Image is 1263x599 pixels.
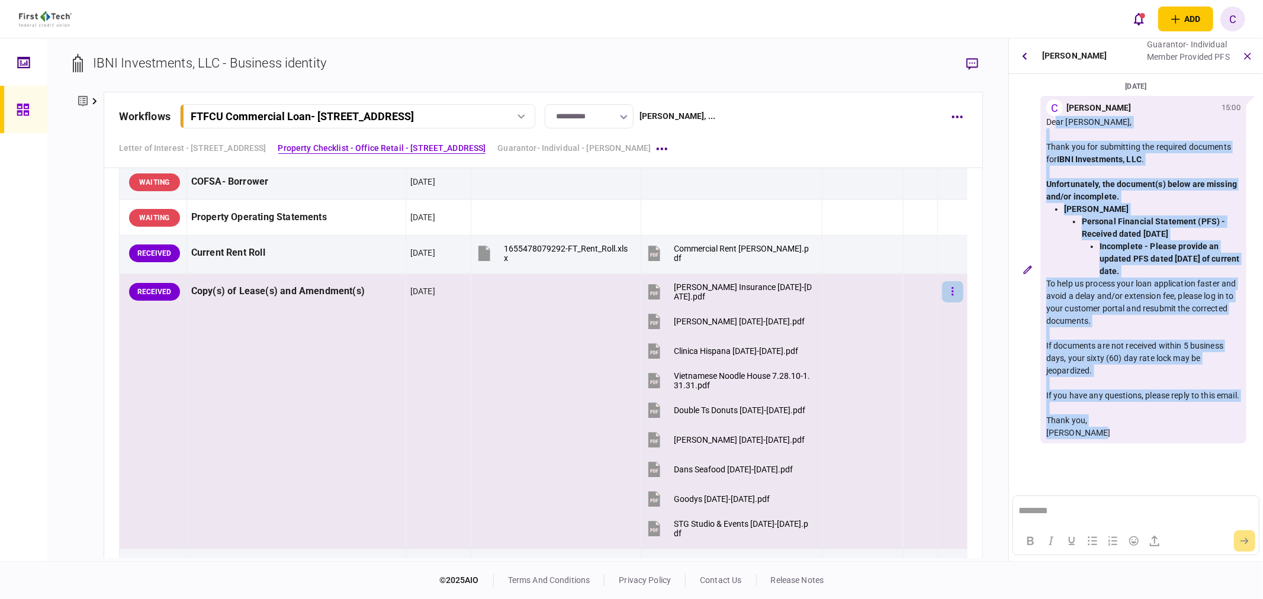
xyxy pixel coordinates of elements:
[475,240,631,266] button: 1655478079292-FT_Rent_Roll.xlsx
[1046,99,1063,116] div: C
[1124,533,1144,549] button: Emojis
[674,371,812,390] div: Vietnamese Noodle House 7.28.10-1.31.31.pdf
[645,485,770,512] button: Goodys 12.01.24-11.30.27.pdf
[674,244,812,263] div: Commercial Rent Rol - IBNI Uvalde.pdf
[1103,533,1123,549] button: Numbered list
[1046,389,1240,402] div: If you have any questions, please reply to this email.
[1046,278,1240,327] div: To help us process your loan application faster and avoid a delay and/or extension fee, please lo...
[1222,102,1240,114] div: 15:00
[645,397,805,423] button: Double Ts Donuts 12.11.03-5.31.29.pdf
[1148,51,1230,63] div: Member Provided PFS
[1042,38,1107,73] div: [PERSON_NAME]
[191,278,401,305] div: Copy(s) of Lease(s) and Amendment(s)
[191,553,401,580] div: Property Survey
[1126,7,1151,31] button: open notifications list
[645,367,812,394] button: Vietnamese Noodle House 7.28.10-1.31.31.pdf
[191,240,401,266] div: Current Rent Roll
[700,575,741,585] a: contact us
[1046,427,1240,439] div: [PERSON_NAME]
[1046,116,1240,128] div: Dear [PERSON_NAME],
[674,519,812,538] div: STG Studio & Events 3.01.20-7.31.26.pdf
[674,405,805,415] div: Double Ts Donuts 12.11.03-5.31.29.pdf
[674,435,805,445] div: Ping Cheng 4.01.25-5.31.29.pdf
[645,426,805,453] button: Ping Cheng 4.01.25-5.31.29.pdf
[674,465,793,474] div: Dans Seafood 11.01.24-10.31.29.pdf
[645,515,812,542] button: STG Studio & Events 3.01.20-7.31.26.pdf
[1100,241,1240,276] strong: Incomplete - Please provide an updated PFS dated [DATE] of current date.
[674,317,805,326] div: Danny Ramirez 9.01.24-10.31.27.pdf
[1062,533,1082,549] button: Underline
[1013,496,1258,527] iframe: Rich Text Area
[1057,154,1142,164] strong: IBNI Investments, LLC
[410,176,435,188] div: [DATE]
[410,285,435,297] div: [DATE]
[645,240,812,266] button: Commercial Rent Rol - IBNI Uvalde.pdf
[129,558,180,576] div: RECEIVED
[1064,204,1129,214] strong: [PERSON_NAME]
[129,244,180,262] div: RECEIVED
[191,169,401,195] div: COFSA- Borrower
[191,110,414,123] div: FTFCU Commercial Loan - [STREET_ADDRESS]
[1041,533,1061,549] button: Italic
[119,108,171,124] div: workflows
[129,283,180,301] div: RECEIVED
[1158,7,1213,31] button: open adding identity options
[93,53,326,73] div: IBNI Investments, LLC - Business identity
[410,247,435,259] div: [DATE]
[278,142,486,154] a: Property Checklist - Office Retail - [STREET_ADDRESS]
[674,346,798,356] div: Clinica Hispana 7.01.23-6.30.28.pdf
[1148,38,1230,51] div: Guarantor- Individual
[504,244,631,263] div: 1655478079292-FT_Rent_Roll.xlsx
[639,110,715,123] div: [PERSON_NAME] , ...
[645,553,812,580] button: ALTA Survey - 22000220284h - Northeast Square 08-15-2023(5183665.1).pdf
[674,494,770,504] div: Goodys 12.01.24-11.30.27.pdf
[1046,414,1240,427] div: Thank you,
[191,204,401,231] div: Property Operating Statements
[674,558,812,577] div: ALTA Survey - 22000220284h - Northeast Square 08-15-2023(5183665.1).pdf
[129,173,180,191] div: WAITING
[645,456,793,482] button: Dans Seafood 11.01.24-10.31.29.pdf
[645,337,798,364] button: Clinica Hispana 7.01.23-6.30.28.pdf
[1020,533,1040,549] button: Bold
[180,104,535,128] button: FTFCU Commercial Loan- [STREET_ADDRESS]
[1014,80,1258,93] div: [DATE]
[410,211,435,223] div: [DATE]
[619,575,671,585] a: privacy policy
[508,575,590,585] a: terms and conditions
[674,282,812,301] div: Fred Loya Insurance 09.01.21-8.31.26.pdf
[645,278,812,305] button: Fred Loya Insurance 09.01.21-8.31.26.pdf
[439,574,494,587] div: © 2025 AIO
[771,575,824,585] a: release notes
[1046,179,1237,201] strong: Unfortunately, the document(s) below are missing and/or incomplete.
[1046,141,1240,166] div: Thank you for submitting the required documents for .
[19,11,72,27] img: client company logo
[1082,217,1226,239] strong: Personal Financial Statement (PFS) - Received dated [DATE]
[1082,533,1103,549] button: Bullet list
[645,308,805,334] button: Danny Ramirez 9.01.24-10.31.27.pdf
[1220,7,1245,31] button: C
[1046,340,1240,377] div: If documents are not received within 5 business days, your sixty (60) day rate lock may be jeopar...
[1066,102,1132,114] div: [PERSON_NAME]
[119,142,266,154] a: Letter of Interest - [STREET_ADDRESS]
[129,209,180,227] div: WAITING
[497,142,651,154] a: Guarantor- Individual - [PERSON_NAME]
